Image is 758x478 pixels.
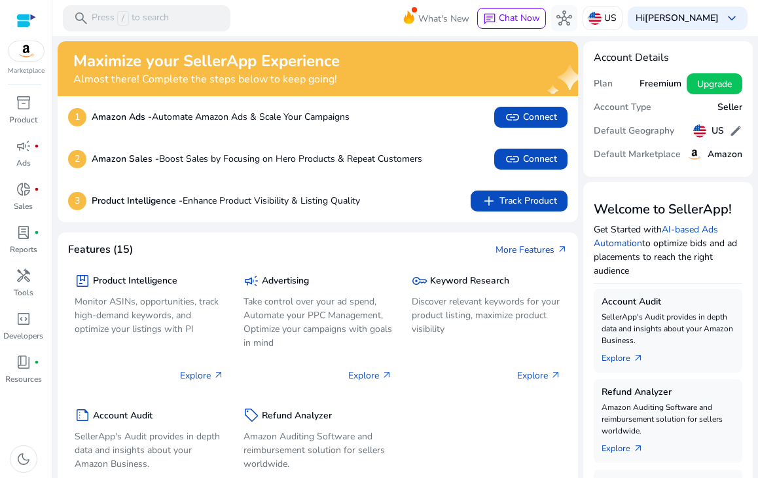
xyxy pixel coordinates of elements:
[34,359,39,365] span: fiber_manual_record
[73,52,340,71] h2: Maximize your SellerApp Experience
[34,187,39,192] span: fiber_manual_record
[10,244,37,255] p: Reports
[494,107,568,128] button: linkConnect
[262,411,332,422] h5: Refund Analyzer
[68,192,86,210] p: 3
[92,152,422,166] p: Boost Sales by Focusing on Hero Products & Repeat Customers
[3,330,43,342] p: Developers
[636,14,719,23] p: Hi
[494,149,568,170] button: linkConnect
[697,77,732,91] span: Upgrade
[75,407,90,423] span: summarize
[92,110,350,124] p: Automate Amazon Ads & Scale Your Campaigns
[16,225,31,240] span: lab_profile
[244,407,259,423] span: sell
[517,369,561,382] p: Explore
[68,150,86,168] p: 2
[594,223,718,249] a: AI-based Ads Automation
[594,202,743,217] h3: Welcome to SellerApp!
[93,411,153,422] h5: Account Audit
[93,276,177,287] h5: Product Intelligence
[687,73,742,94] button: Upgrade
[594,79,613,90] h5: Plan
[496,243,568,257] a: More Featuresarrow_outward
[16,157,31,169] p: Ads
[8,66,45,76] p: Marketplace
[505,109,557,125] span: Connect
[9,114,37,126] p: Product
[481,193,497,209] span: add
[594,52,743,64] h4: Account Details
[633,353,643,363] span: arrow_outward
[16,354,31,370] span: book_4
[483,12,496,26] span: chat
[594,223,743,278] p: Get Started with to optimize bids and ad placements to reach the right audience
[9,41,44,61] img: amazon.svg
[481,193,557,209] span: Track Product
[34,230,39,235] span: fiber_manual_record
[75,295,224,336] p: Monitor ASINs, opportunities, track high-demand keywords, and optimize your listings with PI
[633,443,643,454] span: arrow_outward
[602,311,735,346] p: SellerApp's Audit provides in depth data and insights about your Amazon Business.
[717,102,742,113] h5: Seller
[180,369,224,382] p: Explore
[712,126,724,137] h5: US
[14,200,33,212] p: Sales
[551,5,577,31] button: hub
[16,451,31,467] span: dark_mode
[244,295,393,350] p: Take control over your ad spend, Automate your PPC Management, Optimize your campaigns with goals...
[594,149,681,160] h5: Default Marketplace
[693,124,706,138] img: us.svg
[602,437,654,455] a: Explorearrow_outward
[594,102,651,113] h5: Account Type
[382,370,392,380] span: arrow_outward
[244,273,259,289] span: campaign
[418,7,469,30] span: What's New
[556,10,572,26] span: hub
[73,10,89,26] span: search
[505,109,520,125] span: link
[724,10,740,26] span: keyboard_arrow_down
[557,244,568,255] span: arrow_outward
[430,276,509,287] h5: Keyword Research
[16,268,31,284] span: handyman
[499,12,540,24] span: Chat Now
[14,287,33,299] p: Tools
[16,311,31,327] span: code_blocks
[262,276,309,287] h5: Advertising
[602,387,735,398] h5: Refund Analyzer
[92,111,152,123] b: Amazon Ads -
[16,138,31,154] span: campaign
[75,430,224,471] p: SellerApp's Audit provides in depth data and insights about your Amazon Business.
[604,7,617,29] p: US
[477,8,546,29] button: chatChat Now
[213,370,224,380] span: arrow_outward
[92,194,183,207] b: Product Intelligence -
[412,295,561,336] p: Discover relevant keywords for your product listing, maximize product visibility
[602,401,735,437] p: Amazon Auditing Software and reimbursement solution for sellers worldwide.
[75,273,90,289] span: package
[117,11,129,26] span: /
[92,11,169,26] p: Press to search
[471,191,568,211] button: addTrack Product
[92,153,159,165] b: Amazon Sales -
[505,151,520,167] span: link
[92,194,360,208] p: Enhance Product Visibility & Listing Quality
[16,181,31,197] span: donut_small
[68,244,133,256] h4: Features (15)
[73,73,340,86] h4: Almost there! Complete the steps below to keep going!
[68,108,86,126] p: 1
[550,370,561,380] span: arrow_outward
[34,143,39,149] span: fiber_manual_record
[602,297,735,308] h5: Account Audit
[505,151,557,167] span: Connect
[244,430,393,471] p: Amazon Auditing Software and reimbursement solution for sellers worldwide.
[5,373,42,385] p: Resources
[708,149,742,160] h5: Amazon
[602,346,654,365] a: Explorearrow_outward
[348,369,392,382] p: Explore
[645,12,719,24] b: [PERSON_NAME]
[588,12,602,25] img: us.svg
[687,147,702,162] img: amazon.svg
[16,95,31,111] span: inventory_2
